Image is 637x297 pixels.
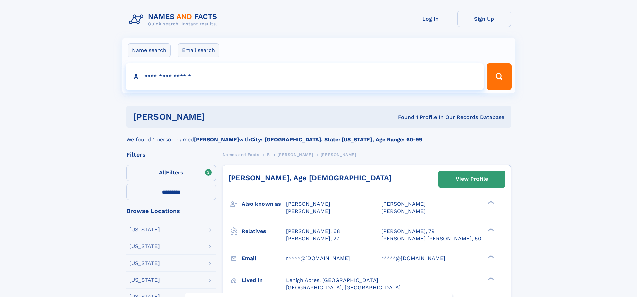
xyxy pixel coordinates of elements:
[456,171,488,187] div: View Profile
[286,228,340,235] a: [PERSON_NAME], 68
[486,276,494,281] div: ❯
[286,235,339,242] a: [PERSON_NAME], 27
[457,11,511,27] a: Sign Up
[250,136,422,143] b: City: [GEOGRAPHIC_DATA], State: [US_STATE], Age Range: 60-99
[286,277,378,283] span: Lehigh Acres, [GEOGRAPHIC_DATA]
[159,169,166,176] span: All
[178,43,219,57] label: Email search
[242,253,286,264] h3: Email
[381,201,426,207] span: [PERSON_NAME]
[133,113,302,121] h1: [PERSON_NAME]
[242,275,286,286] h3: Lived in
[129,277,160,283] div: [US_STATE]
[301,114,504,121] div: Found 1 Profile In Our Records Database
[404,11,457,27] a: Log In
[242,226,286,237] h3: Relatives
[267,150,270,159] a: B
[439,171,505,187] a: View Profile
[381,208,426,214] span: [PERSON_NAME]
[487,63,511,90] button: Search Button
[321,152,356,157] span: [PERSON_NAME]
[381,228,435,235] a: [PERSON_NAME], 79
[486,227,494,232] div: ❯
[126,11,223,29] img: Logo Names and Facts
[381,235,481,242] a: [PERSON_NAME] [PERSON_NAME], 50
[126,128,511,144] div: We found 1 person named with .
[228,174,392,182] a: [PERSON_NAME], Age [DEMOGRAPHIC_DATA]
[242,198,286,210] h3: Also known as
[277,152,313,157] span: [PERSON_NAME]
[286,208,330,214] span: [PERSON_NAME]
[286,284,401,291] span: [GEOGRAPHIC_DATA], [GEOGRAPHIC_DATA]
[126,63,484,90] input: search input
[286,201,330,207] span: [PERSON_NAME]
[486,200,494,205] div: ❯
[267,152,270,157] span: B
[126,208,216,214] div: Browse Locations
[126,152,216,158] div: Filters
[194,136,239,143] b: [PERSON_NAME]
[129,244,160,249] div: [US_STATE]
[126,165,216,181] label: Filters
[223,150,259,159] a: Names and Facts
[277,150,313,159] a: [PERSON_NAME]
[128,43,171,57] label: Name search
[129,227,160,232] div: [US_STATE]
[486,254,494,259] div: ❯
[129,261,160,266] div: [US_STATE]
